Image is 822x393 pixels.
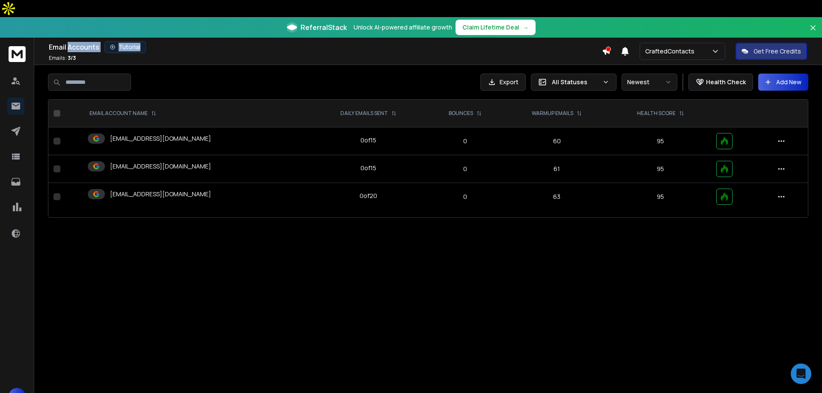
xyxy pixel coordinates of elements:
button: Export [480,74,526,91]
span: 3 / 3 [68,54,76,62]
p: [EMAIL_ADDRESS][DOMAIN_NAME] [110,190,211,198]
button: Get Free Credits [736,43,807,60]
td: 61 [504,155,610,183]
p: DAILY EMAILS SENT [340,110,388,117]
p: All Statuses [552,78,599,86]
p: 0 [432,192,499,201]
button: Tutorial [104,41,146,53]
div: EMAIL ACCOUNT NAME [89,110,156,117]
p: BOUNCES [449,110,473,117]
p: [EMAIL_ADDRESS][DOMAIN_NAME] [110,134,211,143]
div: 0 of 15 [360,164,376,172]
td: 95 [610,183,711,211]
td: 60 [504,127,610,155]
p: HEALTH SCORE [637,110,676,117]
button: Newest [622,74,677,91]
p: WARMUP EMAILS [532,110,573,117]
div: Email Accounts [49,41,602,53]
div: Open Intercom Messenger [791,363,811,384]
button: Claim Lifetime Deal→ [456,20,536,35]
p: Unlock AI-powered affiliate growth [354,23,452,32]
div: 0 of 15 [360,136,376,145]
p: Emails : [49,55,76,62]
button: Health Check [688,74,753,91]
td: 95 [610,155,711,183]
td: 95 [610,127,711,155]
button: Add New [758,74,808,91]
button: Close banner [807,22,819,43]
td: 63 [504,183,610,211]
span: ReferralStack [301,22,347,33]
p: 0 [432,137,499,145]
p: 0 [432,165,499,173]
div: 0 of 20 [360,192,377,200]
p: CraftedContacts [645,47,698,56]
p: Get Free Credits [753,47,801,56]
p: Health Check [706,78,746,86]
span: → [523,23,529,32]
p: [EMAIL_ADDRESS][DOMAIN_NAME] [110,162,211,171]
